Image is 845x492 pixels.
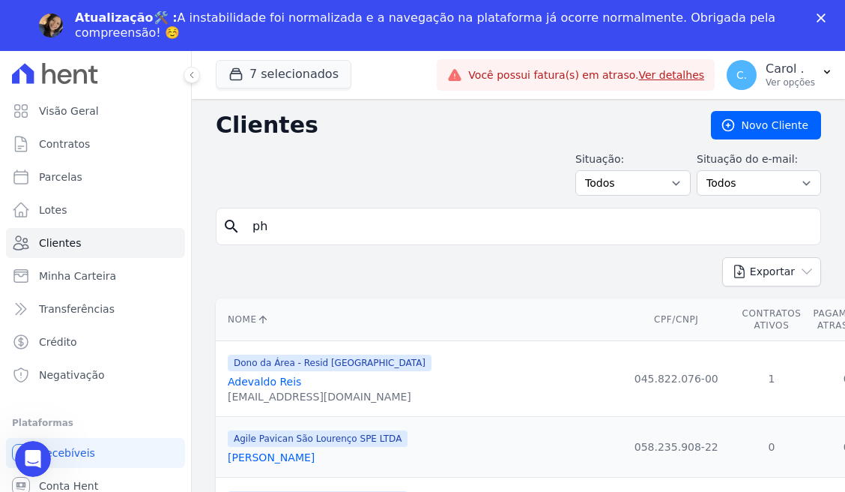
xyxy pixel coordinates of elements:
a: Transferências [6,294,185,324]
div: A instabilidade foi normalizada e a navegação na plataforma já ocorre normalmente. Obrigada pela ... [75,10,782,40]
span: Negativação [39,367,105,382]
a: Clientes [6,228,185,258]
h2: Clientes [216,112,687,139]
td: 1 [736,341,807,417]
span: Agile Pavican São Lourenço SPE LTDA [228,430,408,447]
td: 045.822.076-00 [617,341,736,417]
a: Ver detalhes [638,69,704,81]
a: Recebíveis [6,438,185,468]
p: Carol . [766,61,815,76]
th: CPF/CNPJ [617,298,736,341]
a: Minha Carteira [6,261,185,291]
td: 058.235.908-22 [617,417,736,478]
span: Parcelas [39,169,82,184]
div: Plataformas [12,414,179,432]
b: Atualização🛠️ : [75,10,178,25]
button: C. Carol . Ver opções [715,54,845,96]
a: [PERSON_NAME] [228,451,315,463]
th: Nome [216,298,617,341]
i: search [222,217,240,235]
span: C. [736,70,747,80]
th: Contratos Ativos [736,298,807,341]
a: Parcelas [6,162,185,192]
span: Transferências [39,301,115,316]
p: Ver opções [766,76,815,88]
input: Buscar por nome, CPF ou e-mail [243,211,814,241]
td: 0 [736,417,807,478]
span: Clientes [39,235,81,250]
button: 7 selecionados [216,60,351,88]
span: Lotes [39,202,67,217]
span: Dono da Área - Resid [GEOGRAPHIC_DATA] [228,355,431,371]
span: Recebíveis [39,445,95,460]
span: Crédito [39,334,77,349]
span: Visão Geral [39,103,99,118]
span: Contratos [39,136,90,151]
iframe: Intercom live chat [15,441,51,477]
span: Minha Carteira [39,268,116,283]
a: Crédito [6,327,185,357]
label: Situação: [575,151,691,167]
label: Situação do e-mail: [697,151,821,167]
span: Você possui fatura(s) em atraso. [468,67,704,83]
a: Visão Geral [6,96,185,126]
a: Lotes [6,195,185,225]
a: Negativação [6,360,185,390]
a: Adevaldo Reis [228,376,301,388]
a: Contratos [6,129,185,159]
img: Profile image for Adriane [39,13,63,37]
a: Novo Cliente [711,111,821,139]
div: Fechar [817,13,832,22]
div: [EMAIL_ADDRESS][DOMAIN_NAME] [228,389,431,404]
button: Exportar [722,257,821,286]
